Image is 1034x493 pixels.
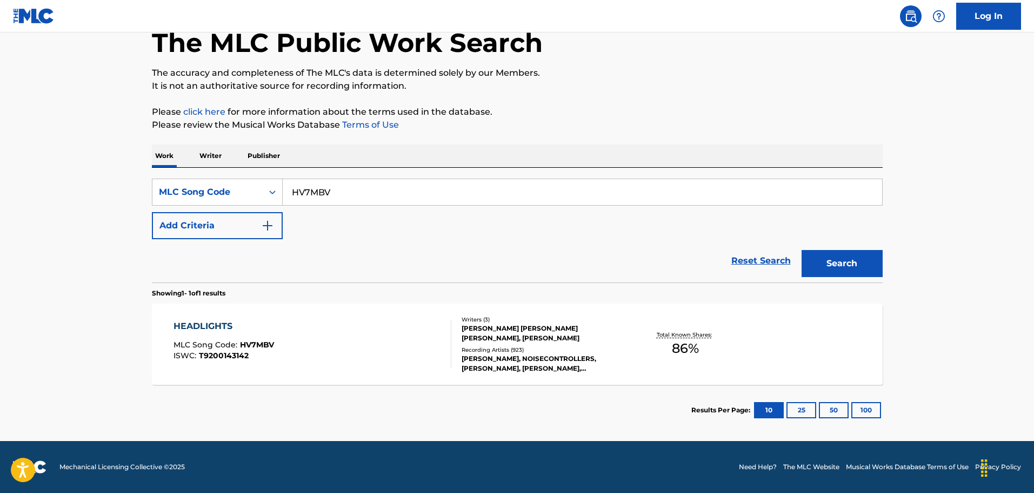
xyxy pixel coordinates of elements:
[152,304,883,385] a: HEADLIGHTSMLC Song Code:HV7MBVISWC:T9200143142Writers (3)[PERSON_NAME] [PERSON_NAME] [PERSON_NAME...
[462,354,625,373] div: [PERSON_NAME], NOISECONTROLLERS, [PERSON_NAME], [PERSON_NAME], [PERSON_NAME], [PERSON_NAME] FEAT....
[13,461,46,474] img: logo
[932,10,945,23] img: help
[928,5,950,27] div: Help
[13,8,55,24] img: MLC Logo
[159,186,256,199] div: MLC Song Code
[462,346,625,354] div: Recording Artists ( 923 )
[152,212,283,239] button: Add Criteria
[980,441,1034,493] iframe: Chat Widget
[152,27,543,59] h1: The MLC Public Work Search
[183,107,225,117] a: click here
[802,250,883,277] button: Search
[754,402,784,418] button: 10
[152,179,883,282] form: Search Form
[976,452,993,484] div: Drag
[261,219,274,232] img: 9d2ae6d4665cec9f34b9.svg
[851,402,881,418] button: 100
[904,10,917,23] img: search
[174,351,199,360] span: ISWC :
[819,402,849,418] button: 50
[196,144,225,167] p: Writer
[59,462,185,472] span: Mechanical Licensing Collective © 2025
[726,249,796,273] a: Reset Search
[152,144,177,167] p: Work
[975,462,1021,472] a: Privacy Policy
[956,3,1021,30] a: Log In
[657,331,715,339] p: Total Known Shares:
[462,315,625,324] div: Writers ( 3 )
[340,120,399,130] a: Terms of Use
[174,340,240,350] span: MLC Song Code :
[199,351,249,360] span: T9200143142
[240,340,274,350] span: HV7MBV
[672,339,699,358] span: 86 %
[786,402,816,418] button: 25
[152,80,883,93] p: It is not an authoritative source for recording information.
[783,462,839,472] a: The MLC Website
[152,288,225,298] p: Showing 1 - 1 of 1 results
[900,5,922,27] a: Public Search
[152,119,883,132] p: Please review the Musical Works Database
[691,405,753,415] p: Results Per Page:
[739,462,777,472] a: Need Help?
[152,106,883,119] p: Please for more information about the terms used in the database.
[846,462,969,472] a: Musical Works Database Terms of Use
[244,144,283,167] p: Publisher
[462,324,625,343] div: [PERSON_NAME] [PERSON_NAME] [PERSON_NAME], [PERSON_NAME]
[174,320,274,333] div: HEADLIGHTS
[152,67,883,80] p: The accuracy and completeness of The MLC's data is determined solely by our Members.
